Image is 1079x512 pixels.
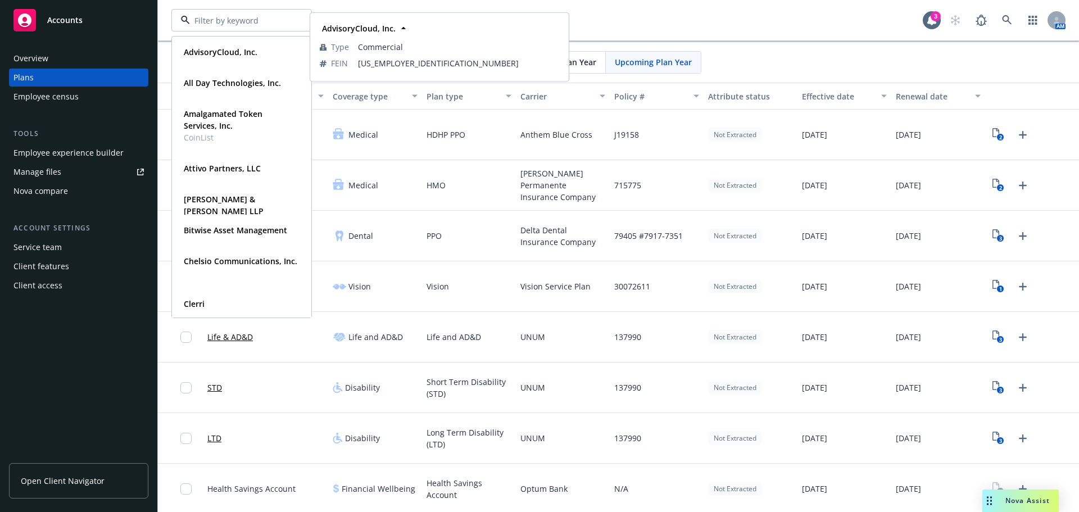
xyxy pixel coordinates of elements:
[427,331,481,343] span: Life and AD&D
[610,83,704,110] button: Policy #
[704,83,797,110] button: Attribute status
[982,490,996,512] div: Drag to move
[990,176,1008,194] a: View Plan Documents
[348,280,371,292] span: Vision
[896,230,921,242] span: [DATE]
[614,90,687,102] div: Policy #
[1014,227,1032,245] a: Upload Plan Documents
[1014,429,1032,447] a: Upload Plan Documents
[9,69,148,87] a: Plans
[615,56,692,68] span: Upcoming Plan Year
[207,331,253,343] a: Life & AD&D
[358,57,559,69] span: [US_EMPLOYER_IDENTIFICATION_NUMBER]
[999,286,1002,293] text: 1
[802,382,827,393] span: [DATE]
[427,230,442,242] span: PPO
[427,179,446,191] span: HMO
[802,230,827,242] span: [DATE]
[13,238,62,256] div: Service team
[1022,9,1044,31] a: Switch app
[322,23,396,34] strong: AdvisoryCloud, Inc.
[896,432,921,444] span: [DATE]
[520,483,568,495] span: Optum Bank
[348,331,403,343] span: Life and AD&D
[990,227,1008,245] a: View Plan Documents
[802,280,827,292] span: [DATE]
[802,331,827,343] span: [DATE]
[516,83,610,110] button: Carrier
[614,280,650,292] span: 30072611
[896,129,921,141] span: [DATE]
[614,230,683,242] span: 79405 #7917-7351
[345,382,380,393] span: Disability
[9,223,148,234] div: Account settings
[891,83,985,110] button: Renewal date
[13,257,69,275] div: Client features
[13,182,68,200] div: Nova compare
[802,432,827,444] span: [DATE]
[944,9,967,31] a: Start snowing
[184,256,297,266] strong: Chelsio Communications, Inc.
[990,379,1008,397] a: View Plan Documents
[184,78,281,88] strong: All Day Technologies, Inc.
[802,90,874,102] div: Effective date
[708,380,762,395] div: Not Extracted
[9,277,148,294] a: Client access
[708,330,762,344] div: Not Extracted
[422,83,516,110] button: Plan type
[708,279,762,293] div: Not Extracted
[1014,278,1032,296] a: Upload Plan Documents
[990,480,1008,498] a: View Plan Documents
[13,144,124,162] div: Employee experience builder
[358,41,559,53] span: Commercial
[190,15,289,26] input: Filter by keyword
[9,88,148,106] a: Employee census
[990,328,1008,346] a: View Plan Documents
[896,179,921,191] span: [DATE]
[342,483,415,495] span: Financial Wellbeing
[427,376,511,400] span: Short Term Disability (STD)
[13,277,62,294] div: Client access
[614,129,639,141] span: J19158
[996,9,1018,31] a: Search
[520,331,545,343] span: UNUM
[9,128,148,139] div: Tools
[1014,328,1032,346] a: Upload Plan Documents
[520,432,545,444] span: UNUM
[21,475,105,487] span: Open Client Navigator
[931,11,941,21] div: 3
[1014,176,1032,194] a: Upload Plan Documents
[9,144,148,162] a: Employee experience builder
[999,235,1002,242] text: 3
[180,382,192,393] input: Toggle Row Selected
[184,298,205,309] strong: Clerri
[427,427,511,450] span: Long Term Disability (LTD)
[614,432,641,444] span: 137990
[970,9,992,31] a: Report a Bug
[9,4,148,36] a: Accounts
[999,336,1002,343] text: 3
[614,382,641,393] span: 137990
[896,382,921,393] span: [DATE]
[708,128,762,142] div: Not Extracted
[328,83,422,110] button: Coverage type
[331,57,348,69] span: FEIN
[520,280,591,292] span: Vision Service Plan
[1014,126,1032,144] a: Upload Plan Documents
[345,432,380,444] span: Disability
[802,129,827,141] span: [DATE]
[614,331,641,343] span: 137990
[333,90,405,102] div: Coverage type
[331,41,349,53] span: Type
[348,179,378,191] span: Medical
[802,179,827,191] span: [DATE]
[614,483,628,495] span: N/A
[184,132,297,143] span: CoinList
[180,433,192,444] input: Toggle Row Selected
[982,490,1059,512] button: Nova Assist
[180,483,192,495] input: Toggle Row Selected
[184,108,262,131] strong: Amalgamated Token Services, Inc.
[990,126,1008,144] a: View Plan Documents
[9,257,148,275] a: Client features
[990,429,1008,447] a: View Plan Documents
